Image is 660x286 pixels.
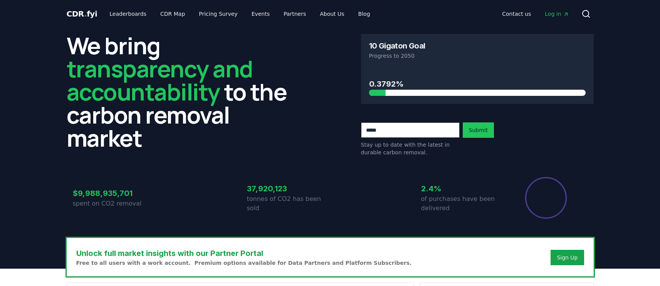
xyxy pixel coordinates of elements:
h3: 0.3792% [369,78,586,90]
p: tonnes of CO2 has been sold [247,194,330,213]
span: Log in [545,10,569,18]
h2: We bring to the carbon removal market [67,34,299,149]
nav: Main [496,7,575,21]
a: Pricing Survey [193,7,244,21]
p: spent on CO2 removal [73,199,156,208]
a: Contact us [496,7,537,21]
a: CDR.fyi [67,8,97,19]
p: of purchases have been delivered [421,194,504,213]
p: Stay up to date with the latest in durable carbon removal. [361,141,460,156]
button: Sign Up [551,250,584,265]
h3: 37,920,123 [247,183,330,194]
h3: 10 Gigaton Goal [369,42,425,50]
span: . [84,9,87,18]
h3: 2.4% [421,183,504,194]
div: Percentage of sales delivered [524,176,568,219]
a: Log in [539,7,575,21]
p: Progress to 2050 [369,52,586,60]
button: Submit [463,122,494,138]
a: Sign Up [557,254,578,261]
h3: $9,988,935,701 [73,187,156,199]
a: Partners [277,7,312,21]
span: transparency and accountability [67,53,253,107]
p: Free to all users with a work account. Premium options available for Data Partners and Platform S... [76,259,412,267]
a: Events [245,7,276,21]
a: About Us [314,7,350,21]
nav: Main [103,7,376,21]
span: CDR fyi [67,9,97,18]
a: Leaderboards [103,7,153,21]
h3: Unlock full market insights with our Partner Portal [76,248,412,259]
a: CDR Map [154,7,191,21]
a: Blog [352,7,376,21]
